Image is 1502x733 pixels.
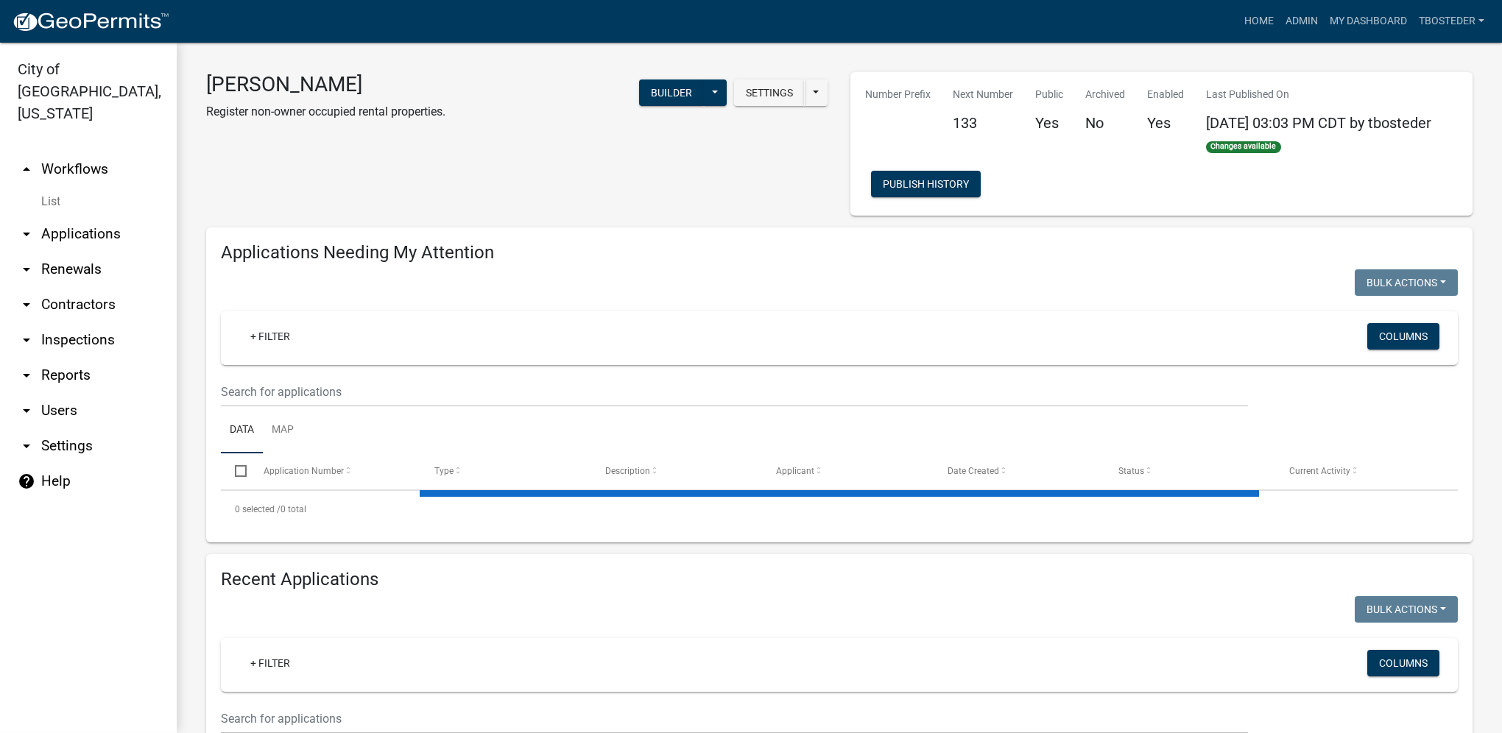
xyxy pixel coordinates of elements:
button: Settings [734,79,805,106]
datatable-header-cell: Type [420,453,591,489]
a: Admin [1280,7,1324,35]
i: arrow_drop_up [18,160,35,178]
span: Changes available [1206,141,1281,153]
button: Publish History [871,171,981,197]
wm-modal-confirm: Workflow Publish History [871,180,981,191]
span: 0 selected / [235,504,281,514]
span: Status [1118,466,1144,476]
i: help [18,472,35,490]
a: Data [221,407,263,454]
p: Archived [1085,87,1125,102]
input: Search for applications [221,377,1248,407]
span: Description [605,466,650,476]
h5: Yes [1147,114,1184,132]
span: Current Activity [1289,466,1350,476]
i: arrow_drop_down [18,437,35,455]
p: Enabled [1147,87,1184,102]
datatable-header-cell: Current Activity [1275,453,1446,489]
p: Number Prefix [865,87,931,102]
a: My Dashboard [1324,7,1413,35]
datatable-header-cell: Date Created [933,453,1104,489]
span: Date Created [948,466,999,476]
button: Columns [1367,323,1439,350]
i: arrow_drop_down [18,366,35,384]
a: tbosteder [1413,7,1490,35]
button: Bulk Actions [1355,269,1458,296]
i: arrow_drop_down [18,261,35,278]
h4: Recent Applications [221,569,1458,590]
p: Last Published On [1206,87,1431,102]
datatable-header-cell: Applicant [762,453,933,489]
h3: [PERSON_NAME] [206,72,445,97]
button: Bulk Actions [1355,596,1458,623]
a: Map [263,407,303,454]
span: Application Number [264,466,344,476]
p: Public [1035,87,1063,102]
button: Builder [639,79,704,106]
a: Home [1238,7,1280,35]
span: Type [434,466,454,476]
h5: Yes [1035,114,1063,132]
i: arrow_drop_down [18,296,35,314]
i: arrow_drop_down [18,225,35,243]
button: Columns [1367,650,1439,676]
div: 0 total [221,491,1458,528]
a: + Filter [239,323,302,350]
i: arrow_drop_down [18,331,35,349]
datatable-header-cell: Status [1104,453,1275,489]
h4: Applications Needing My Attention [221,242,1458,263]
h5: 133 [953,114,1013,132]
span: [DATE] 03:03 PM CDT by tbosteder [1206,114,1431,132]
datatable-header-cell: Application Number [249,453,420,489]
datatable-header-cell: Select [221,453,249,489]
datatable-header-cell: Description [591,453,762,489]
h5: No [1085,114,1125,132]
p: Next Number [953,87,1013,102]
span: Applicant [776,466,814,476]
a: + Filter [239,650,302,676]
i: arrow_drop_down [18,402,35,419]
p: Register non-owner occupied rental properties. [206,103,445,121]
